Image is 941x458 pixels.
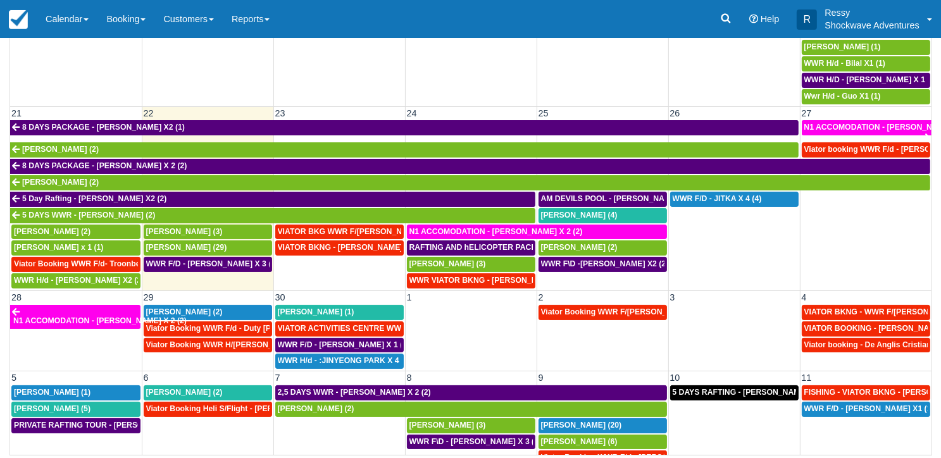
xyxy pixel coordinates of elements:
[14,259,249,268] span: Viator Booking WWR F/d- Troonbeeckx, [PERSON_NAME] 11 (9)
[144,321,272,337] a: Viator Booking WWR F/d - Duty [PERSON_NAME] 2 (2)
[146,340,321,349] span: Viator Booking WWR H/[PERSON_NAME] x2 (3)
[146,404,346,413] span: Viator Booking Heli S/Flight - [PERSON_NAME] X 1 (1)
[142,292,155,302] span: 29
[539,418,667,433] a: [PERSON_NAME] (20)
[10,175,930,190] a: [PERSON_NAME] (2)
[802,305,931,320] a: VIATOR BKNG - WWR F/[PERSON_NAME] 3 (3)
[11,240,140,256] a: [PERSON_NAME] x 1 (1)
[278,227,508,236] span: VIATOR BKG WWR F/[PERSON_NAME] [PERSON_NAME] 2 (2)
[22,145,99,154] span: [PERSON_NAME] (2)
[278,243,421,252] span: VIATOR BKNG - [PERSON_NAME] 2 (2)
[541,259,669,268] span: WWR F\D -[PERSON_NAME] X2 (2)
[9,10,28,29] img: checkfront-main-nav-mini-logo.png
[11,402,140,417] a: [PERSON_NAME] (5)
[802,89,931,104] a: Wwr H/d - Guo X1 (1)
[804,404,934,413] span: WWR F/D - [PERSON_NAME] X1 (1)
[274,292,287,302] span: 30
[144,338,272,353] a: Viator Booking WWR H/[PERSON_NAME] x2 (3)
[539,257,667,272] a: WWR F\D -[PERSON_NAME] X2 (2)
[146,227,223,236] span: [PERSON_NAME] (3)
[409,227,583,236] span: N1 ACCOMODATION - [PERSON_NAME] X 2 (2)
[278,388,431,397] span: 2,5 DAYS WWR - [PERSON_NAME] X 2 (2)
[539,208,667,223] a: [PERSON_NAME] (4)
[14,404,90,413] span: [PERSON_NAME] (5)
[278,340,410,349] span: WWR F/D - [PERSON_NAME] X 1 (1)
[804,75,937,84] span: WWR H/D - [PERSON_NAME] X 1 (1)
[406,373,413,383] span: 8
[539,305,667,320] a: Viator Booking WWR F/[PERSON_NAME] X 2 (2)
[278,404,354,413] span: [PERSON_NAME] (2)
[14,243,103,252] span: [PERSON_NAME] x 1 (1)
[274,108,287,118] span: 23
[669,373,682,383] span: 10
[144,240,272,256] a: [PERSON_NAME] (29)
[761,14,780,24] span: Help
[10,159,930,174] a: 8 DAYS PACKAGE - [PERSON_NAME] X 2 (2)
[407,273,535,288] a: WWR VIATOR BKNG - [PERSON_NAME] 2 (2)
[146,307,223,316] span: [PERSON_NAME] (2)
[825,6,919,19] p: Ressy
[406,292,413,302] span: 1
[11,257,140,272] a: Viator Booking WWR F/d- Troonbeeckx, [PERSON_NAME] 11 (9)
[10,142,799,158] a: [PERSON_NAME] (2)
[275,385,667,400] a: 2,5 DAYS WWR - [PERSON_NAME] X 2 (2)
[11,418,140,433] a: PRIVATE RAFTING TOUR - [PERSON_NAME] X 5 (5)
[275,305,404,320] a: [PERSON_NAME] (1)
[144,257,272,272] a: WWR F/D - [PERSON_NAME] X 3 (3)
[407,225,667,240] a: N1 ACCOMODATION - [PERSON_NAME] X 2 (2)
[22,161,187,170] span: 8 DAYS PACKAGE - [PERSON_NAME] X 2 (2)
[407,257,535,272] a: [PERSON_NAME] (3)
[146,243,227,252] span: [PERSON_NAME] (29)
[142,373,150,383] span: 6
[669,108,682,118] span: 26
[11,273,140,288] a: WWR H/d - [PERSON_NAME] X2 (2)
[144,385,272,400] a: [PERSON_NAME] (2)
[14,388,90,397] span: [PERSON_NAME] (1)
[541,421,622,430] span: [PERSON_NAME] (20)
[409,259,486,268] span: [PERSON_NAME] (3)
[10,208,535,223] a: 5 DAYS WWR - [PERSON_NAME] (2)
[670,192,799,207] a: WWR F/D - JITKA X 4 (4)
[407,240,535,256] a: RAFTING AND hELICOPTER PACKAGE - [PERSON_NAME] X1 (1)
[10,120,799,135] a: 8 DAYS PACKAGE - [PERSON_NAME] X2 (1)
[142,108,155,118] span: 22
[804,59,885,68] span: WWR H/d - Bilal X1 (1)
[10,373,18,383] span: 5
[275,240,404,256] a: VIATOR BKNG - [PERSON_NAME] 2 (2)
[275,321,404,337] a: VIATOR ACTIVITIES CENTRE WWR - [PERSON_NAME] X 1 (1)
[275,402,667,417] a: [PERSON_NAME] (2)
[22,194,166,203] span: 5 Day Rafting - [PERSON_NAME] X2 (2)
[802,385,931,400] a: FISHING - VIATOR BKNG - [PERSON_NAME] 2 (2)
[275,354,404,369] a: WWR H/d - :JINYEONG PARK X 4 (4)
[22,178,99,187] span: [PERSON_NAME] (2)
[10,108,23,118] span: 21
[13,316,187,325] span: N1 ACCOMODATION - [PERSON_NAME] X 2 (2)
[537,108,550,118] span: 25
[749,15,758,23] i: Help
[537,373,545,383] span: 9
[802,40,931,55] a: [PERSON_NAME] (1)
[406,108,418,118] span: 24
[278,307,354,316] span: [PERSON_NAME] (1)
[11,385,140,400] a: [PERSON_NAME] (1)
[804,92,881,101] span: Wwr H/d - Guo X1 (1)
[278,356,411,365] span: WWR H/d - :JINYEONG PARK X 4 (4)
[409,421,486,430] span: [PERSON_NAME] (3)
[541,211,618,220] span: [PERSON_NAME] (4)
[801,292,808,302] span: 4
[802,402,931,417] a: WWR F/D - [PERSON_NAME] X1 (1)
[407,418,535,433] a: [PERSON_NAME] (3)
[10,292,23,302] span: 28
[14,227,90,236] span: [PERSON_NAME] (2)
[801,373,813,383] span: 11
[14,421,204,430] span: PRIVATE RAFTING TOUR - [PERSON_NAME] X 5 (5)
[144,402,272,417] a: Viator Booking Heli S/Flight - [PERSON_NAME] X 1 (1)
[10,192,535,207] a: 5 Day Rafting - [PERSON_NAME] X2 (2)
[275,338,404,353] a: WWR F/D - [PERSON_NAME] X 1 (1)
[144,305,272,320] a: [PERSON_NAME] (2)
[541,437,618,446] span: [PERSON_NAME] (6)
[673,388,833,397] span: 5 DAYS RAFTING - [PERSON_NAME] X 2 (4)
[539,192,667,207] a: AM DEVILS POOL - [PERSON_NAME] X 2 (2)
[407,435,535,450] a: WWR F\D - [PERSON_NAME] X 3 (3)
[539,435,667,450] a: [PERSON_NAME] (6)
